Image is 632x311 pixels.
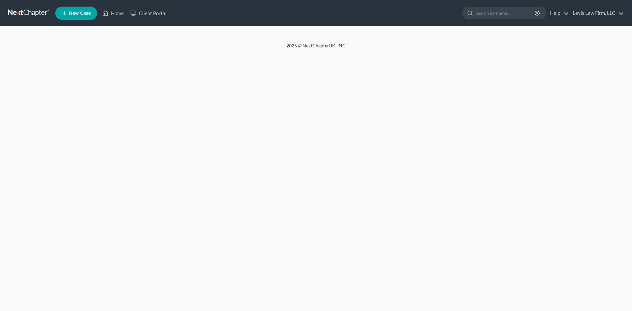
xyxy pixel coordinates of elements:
[128,42,504,54] div: 2025 © NextChapterBK, INC
[569,7,624,19] a: Levis Law Firm, LLC
[547,7,569,19] a: Help
[127,7,170,19] a: Client Portal
[475,7,536,19] input: Search by name...
[99,7,127,19] a: Home
[69,11,91,16] span: New Case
